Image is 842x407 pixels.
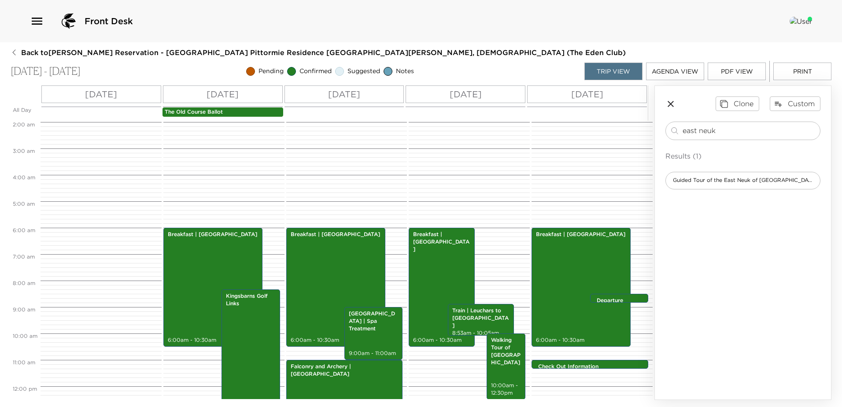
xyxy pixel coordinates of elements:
button: Back to[PERSON_NAME] Reservation - [GEOGRAPHIC_DATA] Pittormie Residence [GEOGRAPHIC_DATA][PERSON... [11,48,626,57]
button: Custom [770,96,820,111]
div: Breakfast | [GEOGRAPHIC_DATA]6:00am - 10:30am [532,228,631,347]
p: 6:00am - 10:30am [536,337,626,344]
span: 9:00 AM [11,306,37,313]
div: Breakfast | [GEOGRAPHIC_DATA]6:00am - 10:30am [286,228,385,347]
p: 8:20am - 12:50pm [226,398,275,406]
p: [DATE] [328,88,360,101]
button: PDF View [708,63,766,80]
button: Agenda View [646,63,704,80]
button: Clone [716,96,759,111]
button: Print [773,63,831,80]
p: [DATE] - [DATE] [11,65,81,78]
p: Departure [597,297,646,304]
p: [DATE] [571,88,603,101]
button: [DATE] [284,85,404,103]
p: 8:53am - 10:05am [452,329,510,337]
span: 7:00 AM [11,253,37,260]
p: Results (1) [665,151,820,161]
p: Breakfast | [GEOGRAPHIC_DATA] [536,231,626,238]
p: [GEOGRAPHIC_DATA] | Spa Treatment [349,310,398,332]
span: 4:00 AM [11,174,37,181]
div: Breakfast | [GEOGRAPHIC_DATA]6:00am - 10:30am [409,228,475,347]
img: logo [58,11,79,32]
p: 10:00am - 12:30pm [491,382,521,397]
button: [DATE] [527,85,647,103]
span: 2:00 AM [11,121,37,128]
span: Suggested [347,67,380,76]
span: Confirmed [299,67,332,76]
span: Pending [259,67,284,76]
p: Train | Leuchars to [GEOGRAPHIC_DATA] [452,307,510,329]
div: Walking Tour of [GEOGRAPHIC_DATA]10:00am - 12:30pm [487,333,525,400]
p: Breakfast | [GEOGRAPHIC_DATA] [413,231,470,253]
span: Front Desk [85,15,133,27]
p: Check Out Information [538,363,646,370]
div: Guided Tour of the East Neuk of [GEOGRAPHIC_DATA] [665,172,820,189]
div: Check Out Information [532,360,648,369]
p: Kingsbarns Golf Links [226,292,275,307]
p: Walking Tour of [GEOGRAPHIC_DATA] [491,337,521,366]
div: Train | Leuchars to [GEOGRAPHIC_DATA]8:53am - 10:05am [448,304,514,336]
p: [DATE] [85,88,117,101]
p: [DATE] [207,88,239,101]
div: [GEOGRAPHIC_DATA] | Spa Treatment9:00am - 11:00am [344,307,403,360]
button: [DATE] [406,85,525,103]
button: [DATE] [41,85,161,103]
span: 11:00 AM [11,359,37,366]
p: All Day [13,107,38,114]
p: Breakfast | [GEOGRAPHIC_DATA] [291,231,381,238]
button: Trip View [584,63,643,80]
p: Breakfast | [GEOGRAPHIC_DATA] [168,231,258,238]
div: Breakfast | [GEOGRAPHIC_DATA]6:00am - 10:30am [163,228,262,347]
span: 6:00 AM [11,227,37,233]
button: [DATE] [163,85,283,103]
p: 6:00am - 10:30am [413,337,470,344]
p: [DATE] [450,88,482,101]
span: Back to [PERSON_NAME] Reservation - [GEOGRAPHIC_DATA] Pittormie Residence [GEOGRAPHIC_DATA][PERSO... [21,48,626,57]
p: The Old Course Ballot [165,108,281,116]
span: 3:00 AM [11,148,37,154]
p: 6:00am - 10:30am [291,337,381,344]
span: Notes [396,67,414,76]
p: 6:00am - 10:30am [168,337,258,344]
span: 12:00 PM [11,385,39,392]
p: Falconry and Archery | [GEOGRAPHIC_DATA] [291,363,399,378]
p: 9:00am - 11:00am [349,350,398,357]
span: Guided Tour of the East Neuk of [GEOGRAPHIC_DATA] [666,177,820,184]
div: Departure [590,294,648,303]
span: 8:00 AM [11,280,37,286]
img: User [790,17,812,26]
span: 10:00 AM [11,333,40,339]
span: 5:00 AM [11,200,37,207]
input: Search for activities [683,126,816,136]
